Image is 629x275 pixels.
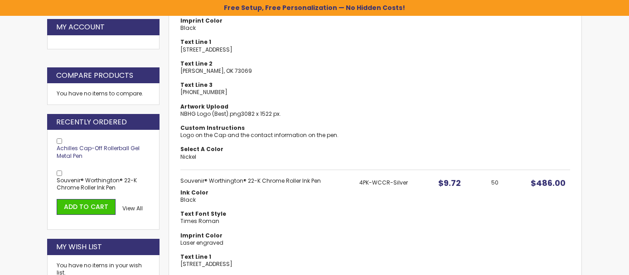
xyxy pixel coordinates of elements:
span: Add to Cart [64,202,108,211]
dd: Nickel [180,153,351,161]
dd: Black [180,196,351,204]
dd: [STREET_ADDRESS] [180,46,351,53]
dt: Select A Color [180,146,351,153]
dt: Text Line 1 [180,38,351,46]
a: View All [122,205,143,212]
dt: Text Line 1 [180,253,351,261]
dd: Times Roman [180,218,351,225]
dt: Imprint Color [180,17,351,24]
strong: Compare Products [56,71,133,81]
dd: [PERSON_NAME], OK 73069 [180,67,351,75]
dd: Laser engraved [180,239,351,247]
a: NBHG Logo (Best).png [180,110,241,118]
dt: Custom Instructions [180,124,351,132]
dt: Imprint Color [180,232,351,239]
dd: [STREET_ADDRESS] [180,261,351,268]
strong: Souvenir® Worthington® 22-K Chrome Roller Ink Pen [180,177,351,185]
strong: My Account [56,22,105,32]
dt: Text Line 2 [180,60,351,67]
dd: Black [180,24,351,32]
dd: [PHONE_NUMBER] [180,89,351,96]
dd: Logo on the Cap and the contact information on the pen. [180,132,351,139]
a: Souvenir® Worthington® 22-K Chrome Roller Ink Pen [57,176,137,191]
dt: Artwork Upload [180,103,351,110]
strong: Recently Ordered [56,117,127,127]
span: $486.00 [531,177,566,189]
span: 50 [491,179,498,186]
dt: Text Font Style [180,210,351,218]
strong: My Wish List [56,242,102,252]
a: Achilles Cap-Off Rollerball Gel Metal Pen [57,144,140,159]
dt: Text Line 3 [180,81,351,89]
dd: 3082 x 1522 px. [180,110,351,118]
dt: Ink Color [180,189,351,196]
div: You have no items to compare. [47,83,160,104]
button: Add to Cart [57,199,116,215]
span: $9.72 [438,177,461,189]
